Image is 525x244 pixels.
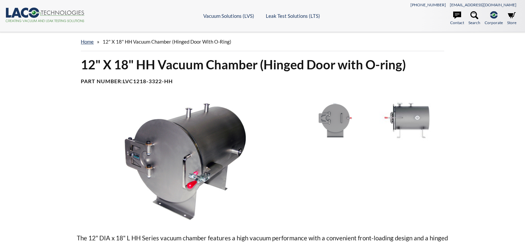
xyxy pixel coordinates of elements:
[81,78,444,85] h4: Part Number:
[123,78,173,84] b: LVC1218-3322-HH
[485,19,503,26] span: Corporate
[374,101,445,140] img: LVC1218-3322-HH Vaccum Chamber, side view
[81,56,444,73] h1: 12" X 18" HH Vacuum Chamber (Hinged Door with O-ring)
[266,13,320,19] a: Leak Test Solutions (LTS)
[450,2,516,7] a: [EMAIL_ADDRESS][DOMAIN_NAME]
[450,11,464,26] a: Contact
[77,101,294,223] img: LVC1218-3322-HH, angled view
[203,13,254,19] a: Vacuum Solutions (LVS)
[468,11,480,26] a: Search
[81,32,444,51] div: »
[103,39,231,45] span: 12" X 18" HH Vacuum Chamber (Hinged Door with O-ring)
[507,11,516,26] a: Store
[81,39,94,45] a: home
[300,101,370,140] img: LVC1218-3322-HH Vacuum Chamber, front view
[410,2,446,7] a: [PHONE_NUMBER]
